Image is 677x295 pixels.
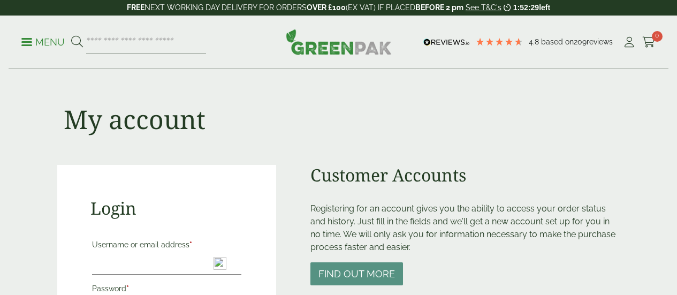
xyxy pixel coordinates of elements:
[90,198,244,218] h2: Login
[214,257,226,270] img: npw-badge-icon-locked.svg
[92,237,242,252] label: Username or email address
[642,37,656,48] i: Cart
[310,262,403,285] button: Find out more
[541,37,574,46] span: Based on
[423,39,470,46] img: REVIEWS.io
[466,3,501,12] a: See T&C's
[310,269,403,279] a: Find out more
[21,36,65,47] a: Menu
[127,3,144,12] strong: FREE
[513,3,539,12] span: 1:52:29
[574,37,587,46] span: 209
[529,37,541,46] span: 4.8
[539,3,550,12] span: left
[310,165,620,185] h2: Customer Accounts
[415,3,463,12] strong: BEFORE 2 pm
[310,202,620,254] p: Registering for an account gives you the ability to access your order status and history. Just fi...
[286,29,392,55] img: GreenPak Supplies
[652,31,663,42] span: 0
[64,104,206,135] h1: My account
[587,37,613,46] span: reviews
[622,37,636,48] i: My Account
[475,37,523,47] div: 4.78 Stars
[21,36,65,49] p: Menu
[307,3,346,12] strong: OVER £100
[642,34,656,50] a: 0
